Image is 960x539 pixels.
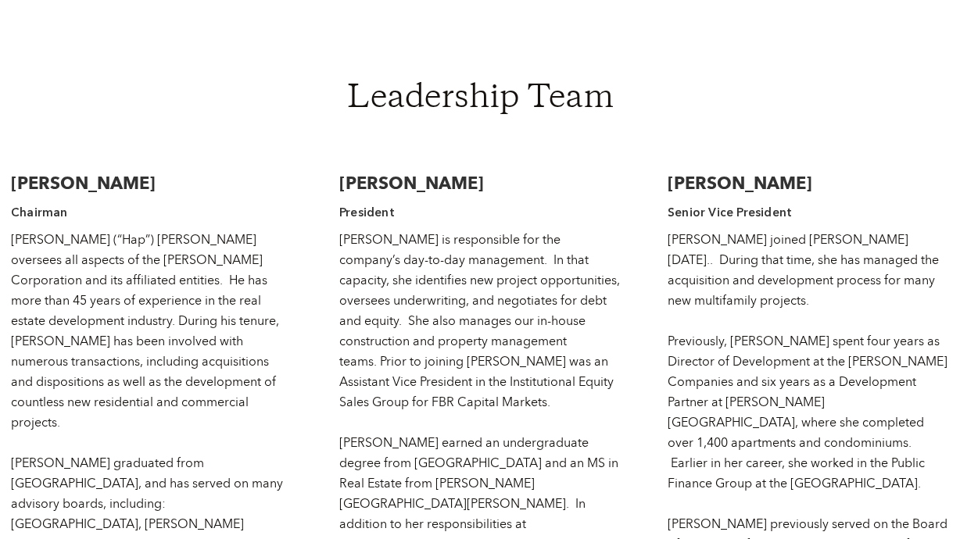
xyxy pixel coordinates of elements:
h4: President [339,203,621,222]
h3: [PERSON_NAME] [668,172,949,195]
h4: Chairman [11,203,292,222]
h3: [PERSON_NAME] [339,172,621,195]
h4: Senior Vice President [668,203,949,222]
h1: Leadership Team [144,83,816,117]
h3: [PERSON_NAME] [11,172,292,195]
